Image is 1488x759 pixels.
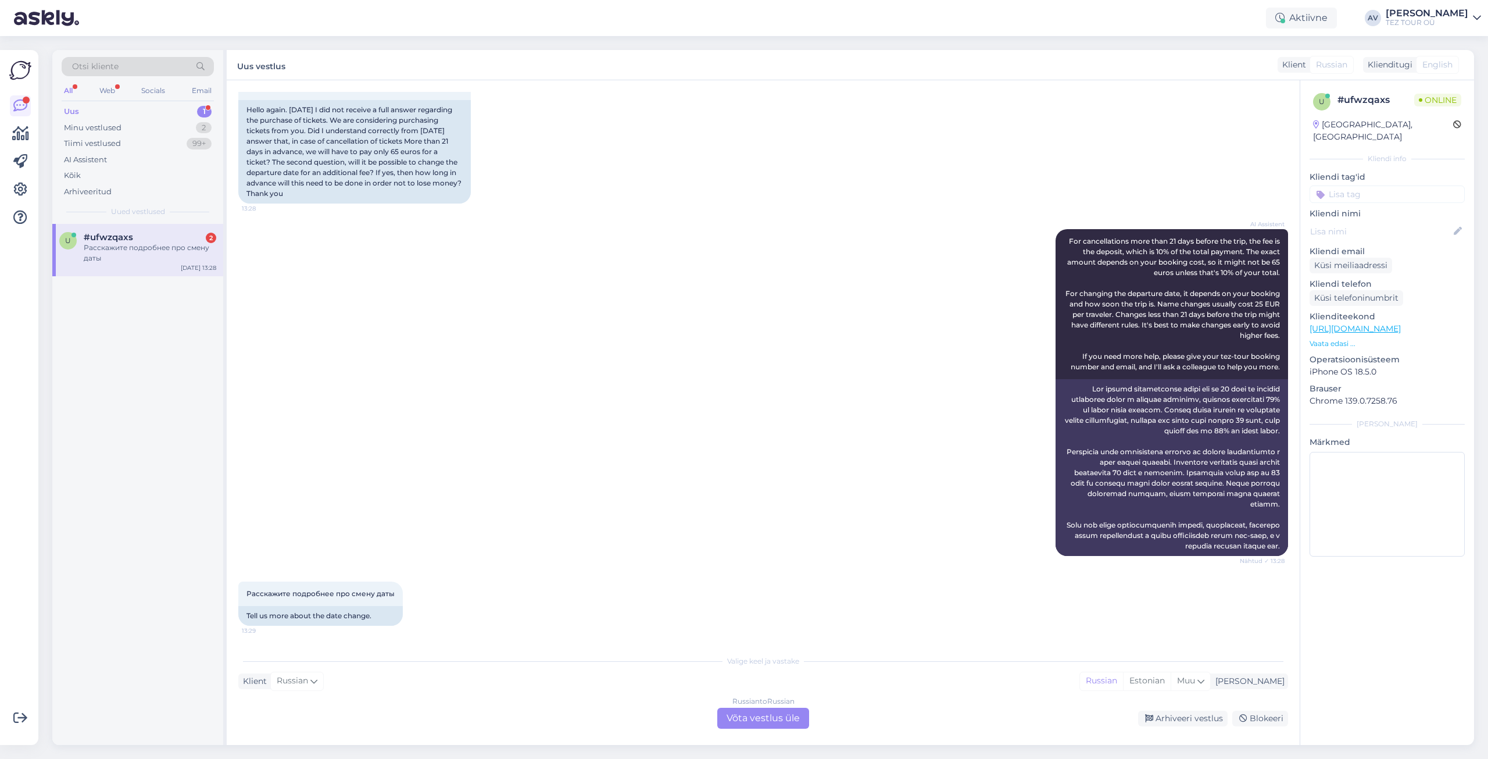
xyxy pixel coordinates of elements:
[64,106,79,117] div: Uus
[238,606,403,626] div: Tell us more about the date change.
[64,170,81,181] div: Kõik
[1310,338,1465,349] p: Vaata edasi ...
[1211,675,1285,687] div: [PERSON_NAME]
[196,122,212,134] div: 2
[1310,208,1465,220] p: Kliendi nimi
[1310,395,1465,407] p: Chrome 139.0.7258.76
[1177,675,1195,686] span: Muu
[1319,97,1325,106] span: u
[139,83,167,98] div: Socials
[1386,18,1468,27] div: TEZ TOUR OÜ
[1310,436,1465,448] p: Märkmed
[64,154,107,166] div: AI Assistent
[72,60,119,73] span: Otsi kliente
[277,675,308,687] span: Russian
[181,263,216,272] div: [DATE] 13:28
[1310,311,1465,323] p: Klienditeekond
[242,204,285,213] span: 13:28
[1310,354,1465,366] p: Operatsioonisüsteem
[1065,237,1282,371] span: For cancellations more than 21 days before the trip, the fee is the deposit, which is 10% of the ...
[1232,711,1288,726] div: Blokeeri
[1365,10,1381,26] div: AV
[9,59,31,81] img: Askly Logo
[246,589,395,598] span: Расскажите подробнее про смену даты
[237,57,285,73] label: Uus vestlus
[206,233,216,243] div: 2
[189,83,214,98] div: Email
[1310,154,1465,164] div: Kliendi info
[238,656,1288,667] div: Valige keel ja vastake
[1313,119,1453,143] div: [GEOGRAPHIC_DATA], [GEOGRAPHIC_DATA]
[1310,323,1401,334] a: [URL][DOMAIN_NAME]
[717,708,809,729] div: Võta vestlus üle
[238,100,471,204] div: Hello again. [DATE] I did not receive a full answer regarding the purchase of tickets. We are con...
[187,138,212,149] div: 99+
[1241,220,1285,229] span: AI Assistent
[1240,557,1285,565] span: Nähtud ✓ 13:28
[197,106,212,117] div: 1
[238,675,267,687] div: Klient
[1278,59,1306,71] div: Klient
[1310,290,1403,306] div: Küsi telefoninumbrit
[64,122,121,134] div: Minu vestlused
[1266,8,1337,28] div: Aktiivne
[1310,186,1465,203] input: Lisa tag
[1310,419,1465,429] div: [PERSON_NAME]
[111,206,165,217] span: Uued vestlused
[97,83,117,98] div: Web
[1363,59,1412,71] div: Klienditugi
[1123,672,1171,690] div: Estonian
[1422,59,1453,71] span: English
[1056,379,1288,556] div: Lor ipsumd sitametconse adipi eli se 20 doei te incidid utlaboree dolor m aliquae adminimv, quisn...
[1080,672,1123,690] div: Russian
[1386,9,1481,27] a: [PERSON_NAME]TEZ TOUR OÜ
[62,83,75,98] div: All
[1386,9,1468,18] div: [PERSON_NAME]
[1310,171,1465,183] p: Kliendi tag'id
[732,696,795,707] div: Russian to Russian
[1138,711,1228,726] div: Arhiveeri vestlus
[1310,366,1465,378] p: iPhone OS 18.5.0
[1414,94,1461,106] span: Online
[1337,93,1414,107] div: # ufwzqaxs
[84,243,216,263] div: Расскажите подробнее про смену даты
[1310,258,1392,273] div: Küsi meiliaadressi
[1310,383,1465,395] p: Brauser
[1316,59,1347,71] span: Russian
[64,138,121,149] div: Tiimi vestlused
[1310,278,1465,290] p: Kliendi telefon
[84,232,133,243] span: #ufwzqaxs
[65,236,71,245] span: u
[242,626,285,635] span: 13:29
[64,186,112,198] div: Arhiveeritud
[1310,245,1465,258] p: Kliendi email
[1310,225,1451,238] input: Lisa nimi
